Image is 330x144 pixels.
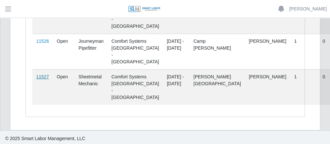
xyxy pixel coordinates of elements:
td: Sheetmetal Mechanic [75,69,108,105]
td: Journeyman Pipefitter [75,34,108,69]
td: Open [53,34,75,69]
a: 11526 [36,39,49,44]
a: [PERSON_NAME] [289,6,327,12]
td: [PERSON_NAME] [245,69,290,105]
td: Comfort Systems [GEOGRAPHIC_DATA] - [GEOGRAPHIC_DATA] [108,69,163,105]
td: 1 [290,34,319,69]
td: [PERSON_NAME][GEOGRAPHIC_DATA] [189,69,245,105]
td: Camp [PERSON_NAME] [189,34,245,69]
td: 1 [290,69,319,105]
span: © 2025 Smart Labor Management, LLC [5,136,85,141]
a: 11527 [36,74,49,79]
td: Comfort Systems [GEOGRAPHIC_DATA] - [GEOGRAPHIC_DATA] [108,34,163,69]
td: [DATE] - [DATE] [163,69,190,105]
td: [DATE] - [DATE] [163,34,190,69]
img: SLM Logo [128,6,161,13]
td: Open [53,69,75,105]
td: [PERSON_NAME] [245,34,290,69]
